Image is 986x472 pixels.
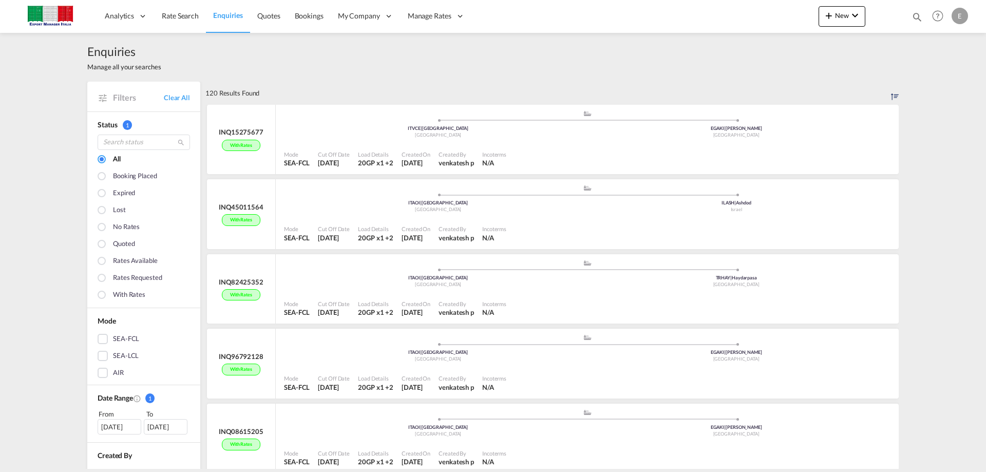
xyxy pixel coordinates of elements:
span: | [421,125,422,131]
div: Rates available [113,256,158,267]
span: Analytics [105,11,134,21]
span: Quotes [257,11,280,20]
span: [DATE] [402,234,422,242]
div: Expired [113,188,135,199]
div: INQ96792128With rates assets/icons/custom/ship-fill.svgassets/icons/custom/roll-o-plane.svgOrigin... [205,329,899,404]
div: Sort by: Created on [891,82,899,104]
span: | [724,424,726,430]
span: EGAKI [PERSON_NAME] [711,424,762,430]
span: Date Range [98,393,133,402]
div: To [145,409,191,419]
div: SEA-FCL [284,457,310,466]
md-icon: icon-magnify [912,11,923,23]
div: 1 Oct 2025 [318,457,350,466]
div: 11 Sep 2025 [402,457,430,466]
span: ITAOI [GEOGRAPHIC_DATA] [408,200,468,205]
span: | [730,275,732,280]
div: Created On [402,374,430,382]
div: 1 Oct 2025 [318,233,350,242]
div: From [98,409,143,419]
div: INQ82425352 [219,277,263,287]
div: venkatesh p [439,158,474,167]
div: Load Details [358,150,393,158]
div: INQ45011564 [219,202,263,212]
span: | [734,200,736,205]
div: With rates [113,290,145,301]
span: [DATE] [402,159,422,167]
div: With rates [222,364,260,375]
div: E [952,8,968,24]
div: 1 Oct 2025 [318,158,350,167]
div: Cut Off Date [318,300,350,308]
div: INQ96792128 [219,352,263,361]
div: Created By [439,150,474,158]
div: With rates [222,140,260,152]
div: N/A [482,158,494,167]
md-icon: Created On [133,394,141,403]
span: [GEOGRAPHIC_DATA] [415,356,461,362]
span: [DATE] [402,383,422,391]
span: [GEOGRAPHIC_DATA] [415,431,461,437]
span: Enquiries [87,43,161,60]
div: Mode [284,300,310,308]
span: ILASH Ashdod [722,200,751,205]
md-icon: assets/icons/custom/ship-fill.svg [581,410,594,415]
span: Bookings [295,11,324,20]
span: Mode [98,316,116,325]
div: 20GP x 1 , 40GP x 1 , 40HC x 1 [358,308,393,317]
md-checkbox: SEA-FCL [98,334,190,344]
span: | [724,125,726,131]
div: N/A [482,233,494,242]
span: Manage all your searches [87,62,161,71]
div: INQ45011564With rates assets/icons/custom/ship-fill.svgassets/icons/custom/roll-o-plane.svgOrigin... [205,179,899,254]
md-icon: icon-plus 400-fg [823,9,835,22]
div: SEA-FCL [284,158,310,167]
div: 11 Sep 2025 [402,233,430,242]
span: [DATE] [318,383,338,391]
div: 20GP x 1 , 40GP x 1 , 40HC x 1 [358,158,393,167]
div: Created On [402,449,430,457]
span: Help [929,7,946,25]
div: 11 Sep 2025 [402,158,430,167]
md-icon: assets/icons/custom/ship-fill.svg [581,260,594,266]
span: ITAOI [GEOGRAPHIC_DATA] [408,349,468,355]
span: [GEOGRAPHIC_DATA] [713,356,760,362]
div: Created By [439,374,474,382]
span: [DATE] [318,458,338,466]
img: 51022700b14f11efa3148557e262d94e.jpg [15,5,85,28]
div: Created On [402,150,430,158]
div: Created On [402,300,430,308]
div: venkatesh p [439,308,474,317]
span: TRHAY Haydarpasa [716,275,757,280]
div: N/A [482,308,494,317]
div: Mode [284,225,310,233]
div: Load Details [358,374,393,382]
span: [GEOGRAPHIC_DATA] [415,132,461,138]
div: INQ15275677 [219,127,263,137]
span: [DATE] [402,458,422,466]
div: venkatesh p [439,457,474,466]
div: With rates [222,214,260,226]
div: Mode [284,449,310,457]
div: AIR [113,368,124,378]
span: | [420,200,422,205]
span: [GEOGRAPHIC_DATA] [713,132,760,138]
div: 20GP x 1 , 40GP x 1 , 40HC x 1 [358,233,393,242]
div: N/A [482,383,494,392]
span: | [420,275,422,280]
span: Created By [98,451,132,460]
div: SEA-FCL [284,383,310,392]
span: ITVCE [GEOGRAPHIC_DATA] [408,125,468,131]
div: Rates Requested [113,273,162,284]
div: 20GP x 1 , 40GP x 1 , 40HC x 1 [358,383,393,392]
div: INQ15275677With rates assets/icons/custom/ship-fill.svgassets/icons/custom/roll-o-plane.svgOrigin... [205,105,899,180]
span: [DATE] [318,159,338,167]
span: ITAOI [GEOGRAPHIC_DATA] [408,275,468,280]
span: My Company [338,11,380,21]
span: Status [98,120,117,129]
div: Cut Off Date [318,225,350,233]
div: [DATE] [98,419,141,435]
div: 11 Sep 2025 [402,308,430,317]
div: 11 Sep 2025 [402,383,430,392]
